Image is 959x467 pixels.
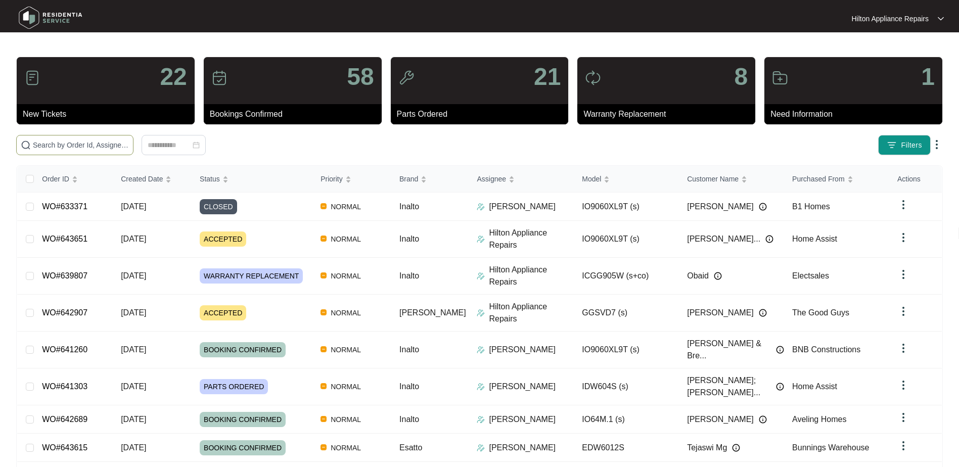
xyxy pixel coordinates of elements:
img: Info icon [759,415,767,424]
th: Model [574,166,679,193]
p: Bookings Confirmed [210,108,382,120]
img: Info icon [759,309,767,317]
span: B1 Homes [792,202,830,211]
span: NORMAL [327,413,365,426]
p: Parts Ordered [397,108,569,120]
span: [PERSON_NAME] [687,307,754,319]
a: WO#642689 [42,415,87,424]
p: [PERSON_NAME] [489,381,556,393]
img: dropdown arrow [897,411,909,424]
img: Assigner Icon [477,235,485,243]
img: Info icon [714,272,722,280]
a: WO#633371 [42,202,87,211]
span: Inalto [399,345,419,354]
span: Electsales [792,271,829,280]
td: IO9060XL9T (s) [574,221,679,258]
span: Obaid [687,270,709,282]
img: Assigner Icon [477,203,485,211]
img: Assigner Icon [477,383,485,391]
p: Hilton Appliance Repairs [489,301,574,325]
img: icon [772,70,788,86]
span: Purchased From [792,173,844,184]
span: ACCEPTED [200,305,246,320]
span: BOOKING CONFIRMED [200,440,286,455]
th: Status [192,166,312,193]
td: IO64M.1 (s) [574,405,679,434]
th: Purchased From [784,166,889,193]
img: Info icon [776,346,784,354]
span: Order ID [42,173,69,184]
td: GGSVD7 (s) [574,295,679,332]
span: Status [200,173,220,184]
p: New Tickets [23,108,195,120]
img: dropdown arrow [897,342,909,354]
a: WO#641303 [42,382,87,391]
span: NORMAL [327,381,365,393]
span: Filters [901,140,922,151]
span: [PERSON_NAME] [687,413,754,426]
span: Home Assist [792,235,837,243]
span: Created Date [121,173,163,184]
span: Esatto [399,443,422,452]
img: Assigner Icon [477,272,485,280]
span: Brand [399,173,418,184]
span: [PERSON_NAME] [399,308,466,317]
span: [DATE] [121,308,146,317]
img: Vercel Logo [321,309,327,315]
span: Customer Name [687,173,739,184]
span: PARTS ORDERED [200,379,268,394]
span: [DATE] [121,202,146,211]
img: Info icon [776,383,784,391]
th: Brand [391,166,469,193]
p: [PERSON_NAME] [489,442,556,454]
input: Search by Order Id, Assignee Name, Customer Name, Brand and Model [33,139,129,151]
span: Tejaswi Mg [687,442,727,454]
span: Model [582,173,601,184]
th: Assignee [469,166,574,193]
th: Customer Name [679,166,784,193]
span: CLOSED [200,199,237,214]
span: [DATE] [121,345,146,354]
img: Vercel Logo [321,236,327,242]
img: Vercel Logo [321,272,327,278]
p: 1 [921,65,935,89]
a: WO#641260 [42,345,87,354]
span: Inalto [399,271,419,280]
p: 21 [534,65,561,89]
td: IO9060XL9T (s) [574,193,679,221]
img: dropdown arrow [931,138,943,151]
span: [DATE] [121,382,146,391]
a: WO#642907 [42,308,87,317]
img: Info icon [732,444,740,452]
img: Info icon [765,235,773,243]
span: [PERSON_NAME] & Bre... [687,338,771,362]
img: dropdown arrow [897,305,909,317]
p: Warranty Replacement [583,108,755,120]
img: icon [24,70,40,86]
img: Info icon [759,203,767,211]
span: Home Assist [792,382,837,391]
span: [PERSON_NAME]; [PERSON_NAME]... [687,375,771,399]
span: BOOKING CONFIRMED [200,342,286,357]
span: WARRANTY REPLACEMENT [200,268,303,284]
p: 58 [347,65,374,89]
p: 8 [734,65,748,89]
a: WO#643615 [42,443,87,452]
img: dropdown arrow [897,440,909,452]
p: [PERSON_NAME] [489,344,556,356]
td: ICGG905W (s+co) [574,258,679,295]
span: [DATE] [121,235,146,243]
span: NORMAL [327,442,365,454]
img: Assigner Icon [477,444,485,452]
th: Actions [889,166,942,193]
span: ACCEPTED [200,231,246,247]
span: Inalto [399,382,419,391]
img: icon [585,70,601,86]
p: Hilton Appliance Repairs [851,14,929,24]
img: dropdown arrow [897,268,909,281]
th: Created Date [113,166,192,193]
span: NORMAL [327,270,365,282]
img: dropdown arrow [897,231,909,244]
span: [PERSON_NAME]... [687,233,760,245]
a: WO#639807 [42,271,87,280]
